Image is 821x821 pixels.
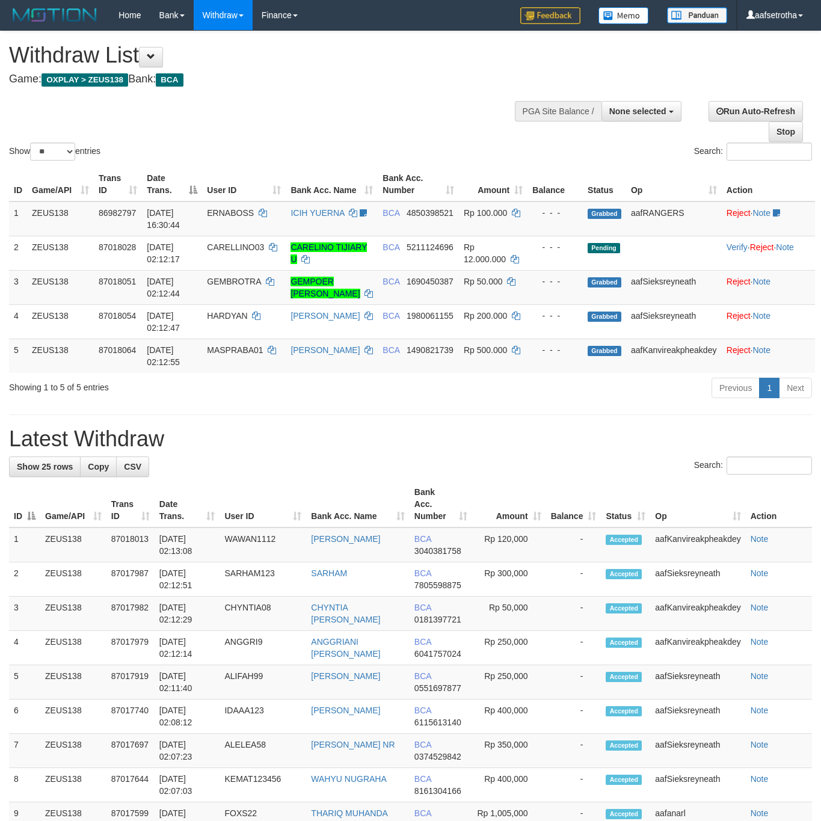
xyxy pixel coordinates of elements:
td: Rp 300,000 [472,562,546,597]
a: ICIH YUERNA [291,208,344,218]
div: - - - [532,310,578,322]
span: OXPLAY > ZEUS138 [42,73,128,87]
td: ZEUS138 [40,562,106,597]
th: ID [9,167,27,201]
div: Showing 1 to 5 of 5 entries [9,377,333,393]
span: 87018028 [99,242,136,252]
td: - [546,665,601,700]
span: BCA [414,740,431,749]
th: Game/API: activate to sort column ascending [40,481,106,527]
span: Copy 4850398521 to clipboard [407,208,454,218]
td: 4 [9,631,40,665]
td: - [546,768,601,802]
input: Search: [727,457,812,475]
a: Note [751,808,769,818]
a: Note [751,568,769,578]
td: aafRANGERS [626,201,722,236]
a: Run Auto-Refresh [709,101,803,121]
td: [DATE] 02:07:03 [155,768,220,802]
a: Note [751,740,769,749]
a: Note [752,277,770,286]
a: Note [751,706,769,715]
td: aafKanvireakpheakdey [650,631,745,665]
td: aafSieksreyneath [650,734,745,768]
span: BCA [156,73,183,87]
th: Game/API: activate to sort column ascending [27,167,94,201]
td: ZEUS138 [27,339,94,373]
span: MASPRABA01 [207,345,263,355]
td: [DATE] 02:13:08 [155,527,220,562]
span: CARELLINO03 [207,242,264,252]
label: Search: [694,143,812,161]
td: 87018013 [106,527,155,562]
th: ID: activate to sort column descending [9,481,40,527]
td: [DATE] 02:12:14 [155,631,220,665]
span: Accepted [606,638,642,648]
td: [DATE] 02:08:12 [155,700,220,734]
a: Note [751,637,769,647]
td: 87017919 [106,665,155,700]
span: BCA [383,277,399,286]
a: SARHAM [311,568,347,578]
td: 5 [9,339,27,373]
span: ERNABOSS [207,208,254,218]
th: Bank Acc. Number: activate to sort column ascending [378,167,459,201]
a: Note [751,774,769,784]
td: · [722,201,815,236]
span: Accepted [606,775,642,785]
td: ZEUS138 [40,527,106,562]
span: [DATE] 02:12:17 [147,242,180,264]
span: Accepted [606,603,642,613]
td: ZEUS138 [40,665,106,700]
div: PGA Site Balance / [515,101,601,121]
td: 4 [9,304,27,339]
span: [DATE] 16:30:44 [147,208,180,230]
span: HARDYAN [207,311,247,321]
td: aafKanvireakpheakdey [650,527,745,562]
td: 2 [9,562,40,597]
td: Rp 350,000 [472,734,546,768]
td: 3 [9,597,40,631]
a: Note [752,345,770,355]
span: BCA [383,345,399,355]
td: - [546,562,601,597]
span: Rp 200.000 [464,311,507,321]
a: Reject [750,242,774,252]
th: User ID: activate to sort column ascending [220,481,306,527]
span: Grabbed [588,346,621,356]
span: Grabbed [588,312,621,322]
span: BCA [383,311,399,321]
img: Feedback.jpg [520,7,580,24]
span: BCA [414,568,431,578]
div: - - - [532,241,578,253]
span: Accepted [606,706,642,716]
span: [DATE] 02:12:44 [147,277,180,298]
td: Rp 400,000 [472,768,546,802]
th: Balance: activate to sort column ascending [546,481,601,527]
a: [PERSON_NAME] [311,534,380,544]
td: 87017644 [106,768,155,802]
span: 86982797 [99,208,136,218]
a: CHYNTIA [PERSON_NAME] [311,603,380,624]
td: aafSieksreyneath [650,768,745,802]
a: CSV [116,457,149,477]
span: Show 25 rows [17,462,73,472]
a: Note [751,671,769,681]
span: 87018054 [99,311,136,321]
span: BCA [414,637,431,647]
th: Action [722,167,815,201]
img: Button%20Memo.svg [598,7,649,24]
a: [PERSON_NAME] [291,311,360,321]
a: Copy [80,457,117,477]
td: Rp 120,000 [472,527,546,562]
td: CHYNTIA08 [220,597,306,631]
td: KEMAT123456 [220,768,306,802]
a: Verify [727,242,748,252]
span: Copy 6115613140 to clipboard [414,718,461,727]
th: Bank Acc. Number: activate to sort column ascending [410,481,472,527]
a: ANGGRIANI [PERSON_NAME] [311,637,380,659]
td: ZEUS138 [40,631,106,665]
a: WAHYU NUGRAHA [311,774,387,784]
span: Copy 6041757024 to clipboard [414,649,461,659]
span: Copy 1980061155 to clipboard [407,311,454,321]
